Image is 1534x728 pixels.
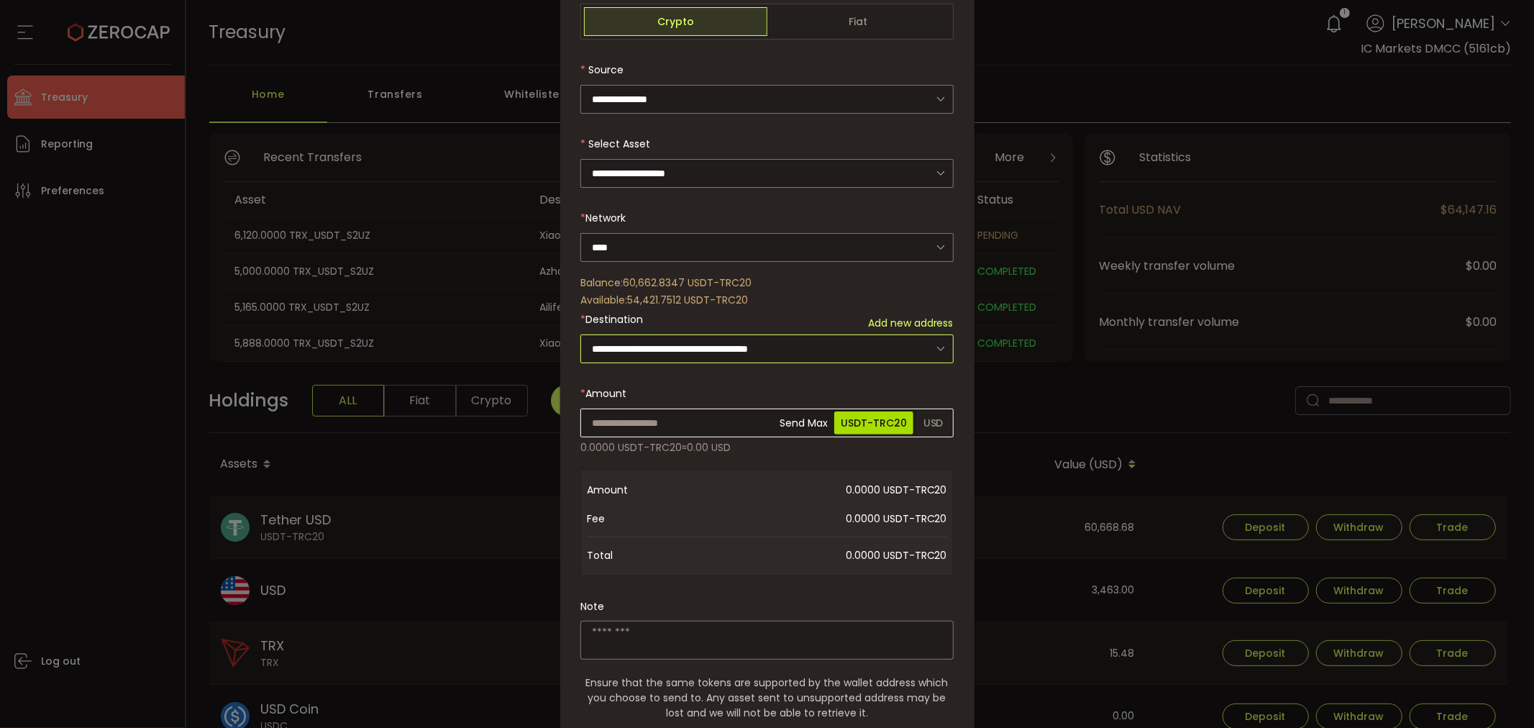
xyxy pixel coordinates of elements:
label: Note [580,599,604,614]
span: Fee [587,504,702,533]
span: 0.00 USD [687,440,731,455]
span: 0.0000 USDT-TRC20 [702,504,946,533]
span: 0.0000 USDT-TRC20 [580,440,682,455]
span: Amount [585,386,626,401]
span: Total [587,541,702,570]
span: 0.0000 USDT-TRC20 [702,476,946,504]
iframe: Chat Widget [1462,659,1534,728]
span: Ensure that the same tokens are supported by the wallet address which you choose to send to. Any ... [580,675,953,721]
label: Select Asset [580,137,650,151]
span: Available: [580,293,627,307]
span: USD [917,411,950,434]
span: Send Max [777,409,830,437]
span: Balance: [580,276,623,290]
span: 60,662.8347 USDT-TRC20 [623,276,752,290]
span: Destination [585,312,643,327]
span: Amount [587,476,702,504]
span: 54,421.7512 USDT-TRC20 [627,293,748,307]
span: ≈ [682,440,687,455]
span: Network [585,211,626,225]
span: 0.0000 USDT-TRC20 [702,541,946,570]
span: Add new address [868,316,954,331]
span: USDT-TRC20 [834,411,913,434]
